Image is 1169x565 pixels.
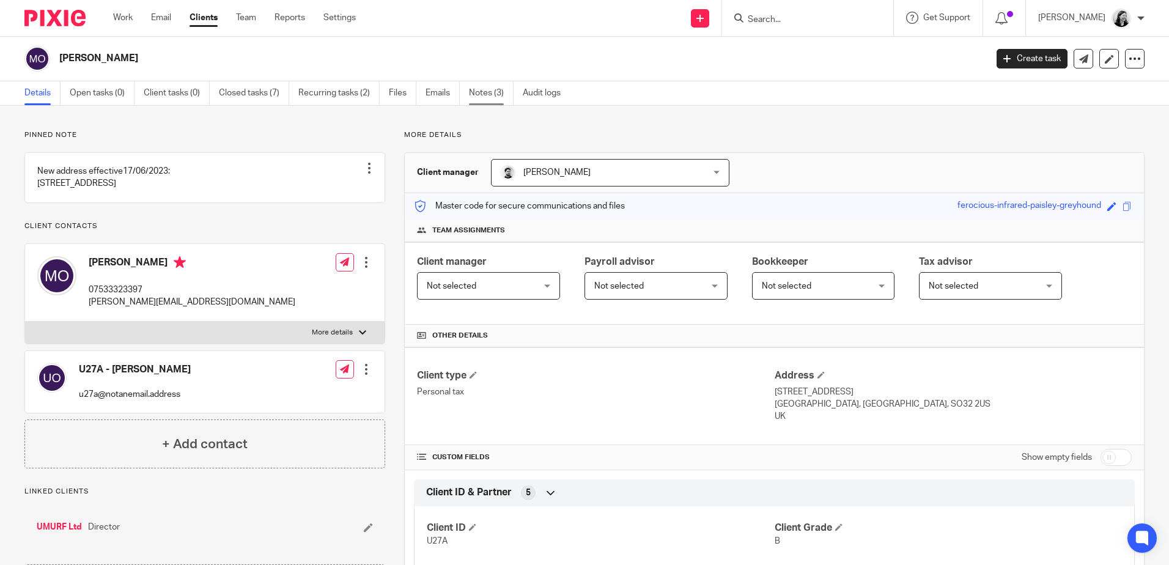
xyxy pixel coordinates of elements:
[1038,12,1105,24] p: [PERSON_NAME]
[469,81,514,105] a: Notes (3)
[37,256,76,295] img: svg%3E
[762,282,811,290] span: Not selected
[417,166,479,179] h3: Client manager
[174,256,186,268] i: Primary
[417,369,774,382] h4: Client type
[89,284,295,296] p: 07533323397
[427,282,476,290] span: Not selected
[775,386,1132,398] p: [STREET_ADDRESS]
[219,81,289,105] a: Closed tasks (7)
[417,386,774,398] p: Personal tax
[584,257,655,267] span: Payroll advisor
[523,81,570,105] a: Audit logs
[997,49,1068,68] a: Create task
[37,521,82,533] a: UMURF Ltd
[417,257,487,267] span: Client manager
[1022,451,1092,463] label: Show empty fields
[24,46,50,72] img: svg%3E
[594,282,644,290] span: Not selected
[775,398,1132,410] p: [GEOGRAPHIC_DATA], [GEOGRAPHIC_DATA], SO32 2US
[151,12,171,24] a: Email
[526,487,531,499] span: 5
[89,296,295,308] p: [PERSON_NAME][EMAIL_ADDRESS][DOMAIN_NAME]
[275,12,305,24] a: Reports
[432,226,505,235] span: Team assignments
[312,328,353,338] p: More details
[404,130,1145,140] p: More details
[70,81,135,105] a: Open tasks (0)
[79,363,191,376] h4: U27A - [PERSON_NAME]
[89,256,295,271] h4: [PERSON_NAME]
[929,282,978,290] span: Not selected
[24,81,61,105] a: Details
[747,15,857,26] input: Search
[88,521,120,533] span: Director
[427,537,448,545] span: U27A
[24,487,385,497] p: Linked clients
[957,199,1101,213] div: ferocious-infrared-paisley-greyhound
[190,12,218,24] a: Clients
[775,410,1132,423] p: UK
[162,435,248,454] h4: + Add contact
[24,221,385,231] p: Client contacts
[923,13,970,22] span: Get Support
[323,12,356,24] a: Settings
[298,81,380,105] a: Recurring tasks (2)
[414,200,625,212] p: Master code for secure communications and files
[37,363,67,393] img: svg%3E
[426,486,512,499] span: Client ID & Partner
[775,369,1132,382] h4: Address
[113,12,133,24] a: Work
[426,81,460,105] a: Emails
[1112,9,1131,28] img: Helen_2025.jpg
[79,388,191,401] p: u27a@notanemail.address
[59,52,794,65] h2: [PERSON_NAME]
[24,10,86,26] img: Pixie
[919,257,973,267] span: Tax advisor
[775,537,780,545] span: B
[24,130,385,140] p: Pinned note
[236,12,256,24] a: Team
[501,165,515,180] img: Cam_2025.jpg
[432,331,488,341] span: Other details
[752,257,808,267] span: Bookkeeper
[417,452,774,462] h4: CUSTOM FIELDS
[523,168,591,177] span: [PERSON_NAME]
[389,81,416,105] a: Files
[427,522,774,534] h4: Client ID
[144,81,210,105] a: Client tasks (0)
[775,522,1122,534] h4: Client Grade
